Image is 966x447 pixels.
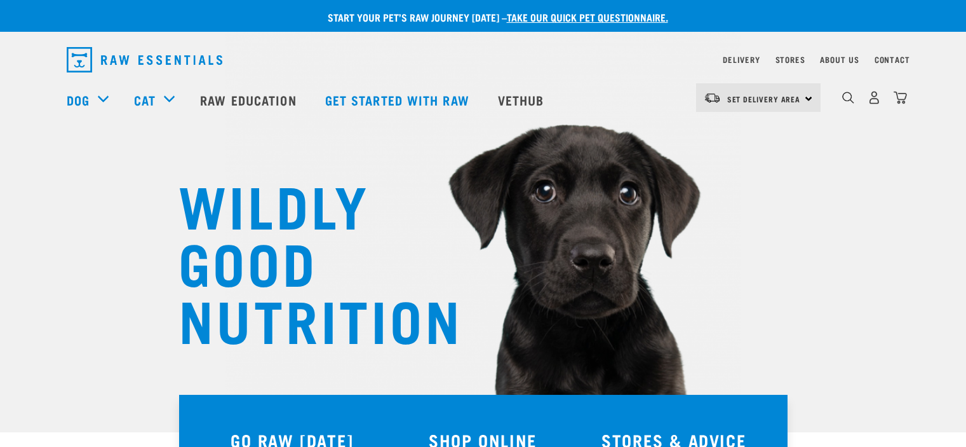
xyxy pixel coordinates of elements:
a: Get started with Raw [312,74,485,125]
a: Dog [67,90,90,109]
a: About Us [820,57,859,62]
a: take our quick pet questionnaire. [507,14,668,20]
a: Vethub [485,74,560,125]
span: Set Delivery Area [727,97,801,101]
h1: WILDLY GOOD NUTRITION [178,175,433,347]
img: home-icon-1@2x.png [842,92,854,104]
a: Delivery [723,57,760,62]
a: Stores [775,57,805,62]
img: van-moving.png [704,92,721,104]
img: user.png [868,91,881,104]
a: Cat [134,90,156,109]
img: Raw Essentials Logo [67,47,222,72]
img: home-icon@2x.png [894,91,907,104]
a: Contact [875,57,910,62]
a: Raw Education [187,74,312,125]
nav: dropdown navigation [57,42,910,78]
